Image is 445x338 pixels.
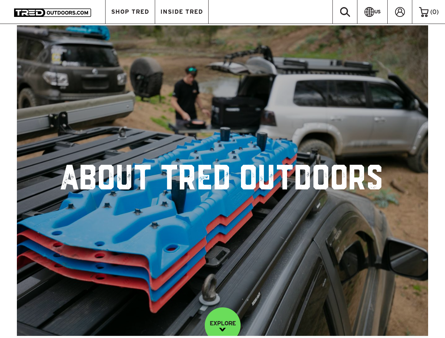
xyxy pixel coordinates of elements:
img: down-image [219,328,226,331]
h1: About TRED Outdoors [62,165,384,196]
img: TRED Outdoors America [14,8,91,17]
span: SHOP TRED [111,9,149,15]
span: ( ) [430,9,439,15]
span: 0 [432,8,437,15]
img: cart-icon [419,7,428,17]
span: INSIDE TRED [160,9,203,15]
